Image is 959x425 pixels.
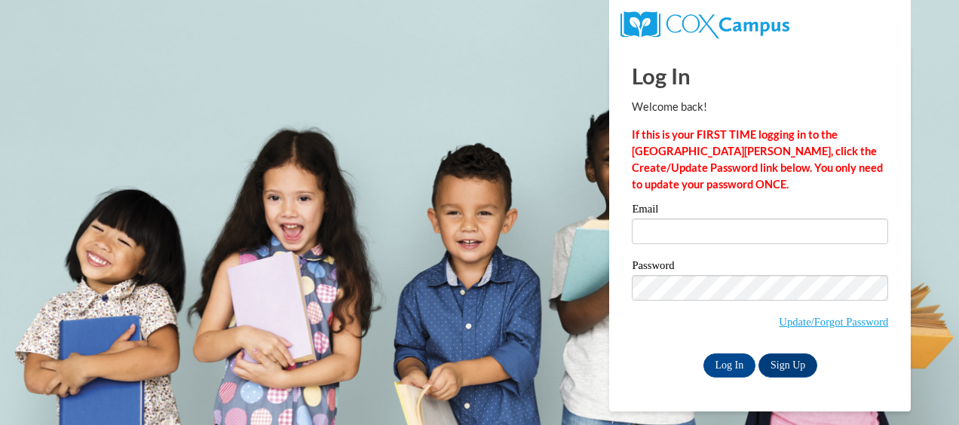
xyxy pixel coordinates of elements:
[632,203,888,219] label: Email
[620,11,789,38] img: COX Campus
[632,260,888,275] label: Password
[779,316,888,328] a: Update/Forgot Password
[703,353,756,378] input: Log In
[758,353,817,378] a: Sign Up
[632,128,883,191] strong: If this is your FIRST TIME logging in to the [GEOGRAPHIC_DATA][PERSON_NAME], click the Create/Upd...
[632,60,888,91] h1: Log In
[620,17,789,30] a: COX Campus
[632,99,888,115] p: Welcome back!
